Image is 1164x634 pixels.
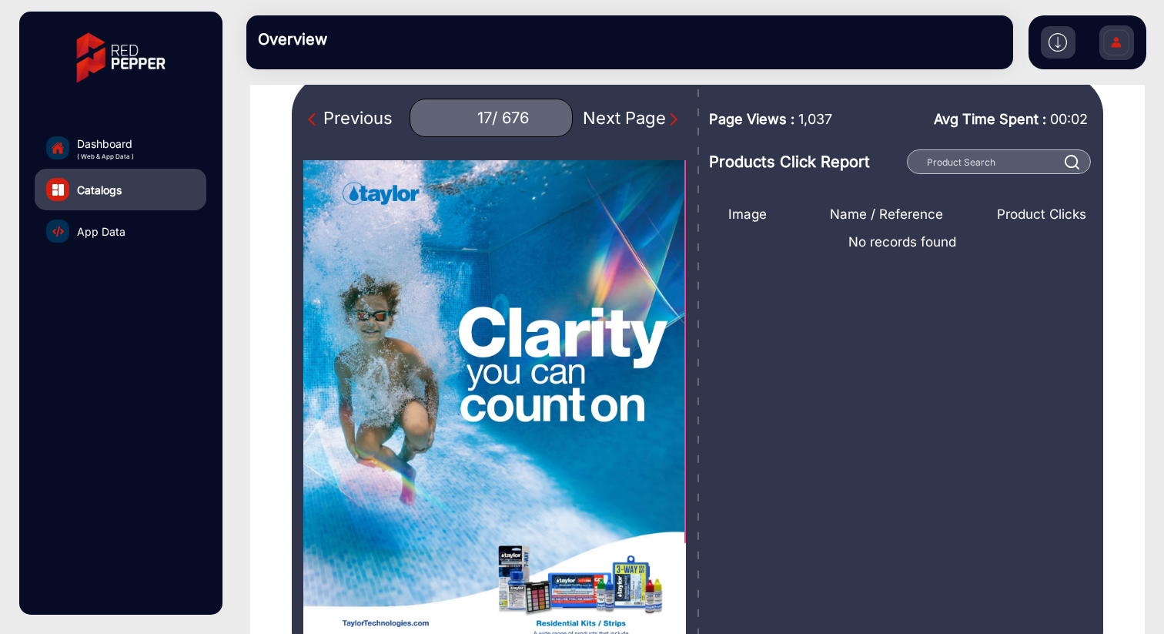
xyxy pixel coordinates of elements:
[51,141,65,155] img: home
[1050,111,1088,127] span: 00:02
[1065,155,1080,169] img: prodSearch%20_white.svg
[583,106,681,131] div: Next Page
[717,233,1088,253] span: No records found
[77,136,134,152] span: Dashboard
[77,223,125,240] span: App Data
[52,226,64,237] img: catalog
[35,210,206,252] a: App Data
[35,169,206,210] a: Catalogs
[778,205,995,225] div: Name / Reference
[35,127,206,169] a: Dashboard( Web & App Data )
[1100,18,1132,72] img: Sign%20Up.svg
[666,112,681,127] img: Next Page
[907,149,1090,174] input: Product Search
[798,109,832,129] span: 1,037
[934,109,1046,129] span: Avg Time Spent :
[308,112,323,127] img: Previous Page
[258,30,473,49] h3: Overview
[77,152,134,161] span: ( Web & App Data )
[717,205,778,225] div: Image
[65,19,176,96] img: vmg-logo
[52,184,64,196] img: catalog
[77,182,122,198] span: Catalogs
[308,106,393,131] div: Previous
[1049,33,1067,52] img: h2download.svg
[709,153,902,171] h3: Products Click Report
[492,109,529,128] div: / 676
[709,109,794,129] span: Page Views :
[995,205,1088,225] div: Product Clicks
